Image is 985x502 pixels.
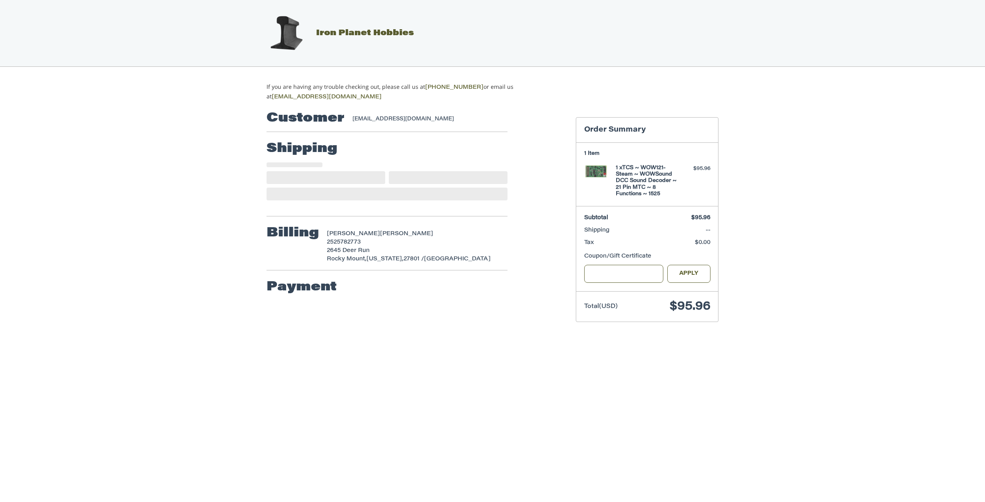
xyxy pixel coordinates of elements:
[667,265,710,283] button: Apply
[267,82,539,102] p: If you are having any trouble checking out, please call us at or email us at
[584,304,618,310] span: Total (USD)
[316,29,414,37] span: Iron Planet Hobbies
[584,228,609,233] span: Shipping
[352,115,500,123] div: [EMAIL_ADDRESS][DOMAIN_NAME]
[272,94,382,100] a: [EMAIL_ADDRESS][DOMAIN_NAME]
[616,165,677,197] h4: 1 x TCS ~ WOW121-Steam ~ WOWSound DCC Sound Decoder ~ 21 Pin MTC ~ 8 Functions ~ 1525
[366,256,404,262] span: [US_STATE],
[327,240,361,245] span: 2525782773
[584,240,594,246] span: Tax
[380,231,433,237] span: [PERSON_NAME]
[695,240,710,246] span: $0.00
[584,252,710,261] div: Coupon/Gift Certificate
[584,126,710,135] h3: Order Summary
[670,301,710,313] span: $95.96
[327,231,380,237] span: [PERSON_NAME]
[404,256,424,262] span: 27801 /
[584,215,608,221] span: Subtotal
[691,215,710,221] span: $95.96
[424,256,491,262] span: [GEOGRAPHIC_DATA]
[267,141,337,157] h2: Shipping
[327,248,370,254] span: 2645 Deer Run
[425,85,484,90] a: [PHONE_NUMBER]
[267,110,344,126] h2: Customer
[258,29,414,37] a: Iron Planet Hobbies
[584,265,664,283] input: Gift Certificate or Coupon Code
[584,150,710,157] h3: 1 Item
[706,228,710,233] span: --
[267,225,319,241] h2: Billing
[327,256,366,262] span: Rocky Mount,
[267,279,337,295] h2: Payment
[679,165,710,173] div: $95.96
[266,13,306,53] img: Iron Planet Hobbies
